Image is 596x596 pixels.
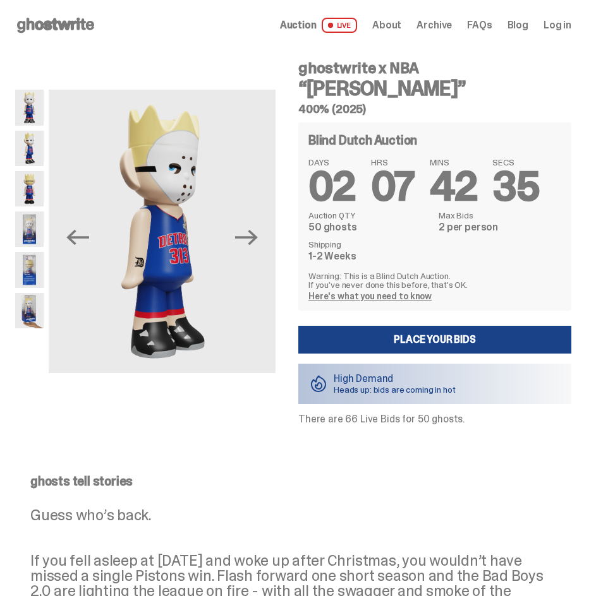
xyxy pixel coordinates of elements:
[439,222,561,232] dd: 2 per person
[15,212,44,247] img: Eminem_NBA_400_12.png
[308,160,356,213] span: 02
[544,20,571,30] a: Log in
[322,18,358,33] span: LIVE
[280,20,317,30] span: Auction
[430,160,478,213] span: 42
[308,271,561,289] p: Warning: This is a Blind Dutch Auction. If you’ve never done this before, that’s OK.
[508,20,528,30] a: Blog
[233,223,260,251] button: Next
[30,475,556,487] p: ghosts tell stories
[308,158,356,167] span: DAYS
[15,252,44,287] img: Eminem_NBA_400_13.png
[298,61,571,76] h4: ghostwrite x NBA
[439,211,561,220] dt: Max Bids
[15,293,44,328] img: eminem%20scale.png
[298,78,571,98] h3: “[PERSON_NAME]”
[308,240,431,249] dt: Shipping
[308,290,432,302] a: Here's what you need to know
[430,158,478,167] span: MINS
[492,158,539,167] span: SECS
[308,251,431,261] dd: 1-2 Weeks
[298,104,571,115] h5: 400% (2025)
[15,171,44,206] img: Copy%20of%20Eminem_NBA_400_6.png
[308,134,417,146] h4: Blind Dutch Auction
[15,131,44,166] img: Copy%20of%20Eminem_NBA_400_3.png
[417,20,452,30] a: Archive
[371,158,415,167] span: HRS
[334,385,456,394] p: Heads up: bids are coming in hot
[276,90,502,373] img: Copy%20of%20Eminem_NBA_400_6.png
[371,160,415,213] span: 07
[298,326,571,354] a: Place your Bids
[64,223,92,251] button: Previous
[15,90,44,125] img: Copy%20of%20Eminem_NBA_400_1.png
[298,414,571,424] p: There are 66 Live Bids for 50 ghosts.
[280,18,357,33] a: Auction LIVE
[49,90,276,373] img: Copy%20of%20Eminem_NBA_400_3.png
[308,211,431,220] dt: Auction QTY
[492,160,539,213] span: 35
[334,374,456,384] p: High Demand
[372,20,401,30] a: About
[308,222,431,232] dd: 50 ghosts
[467,20,492,30] a: FAQs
